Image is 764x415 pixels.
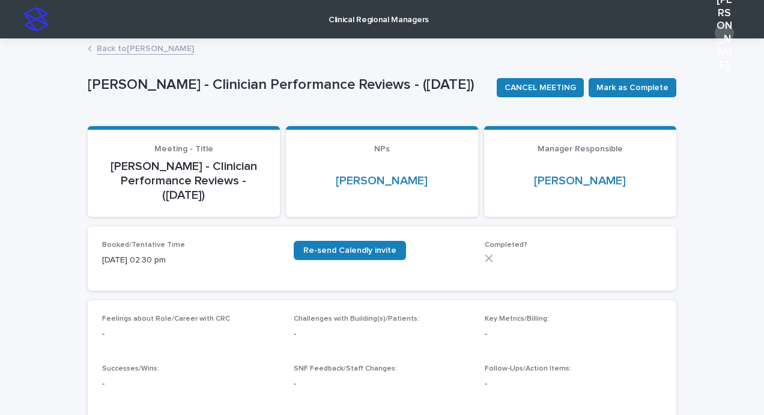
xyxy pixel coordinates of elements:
div: [PERSON_NAME] [715,23,734,43]
a: [PERSON_NAME] [336,174,428,188]
p: - [294,328,471,341]
p: [PERSON_NAME] - Clinician Performance Reviews - ([DATE]) [88,76,487,94]
span: Successes/Wins: [102,365,159,372]
p: - [485,378,662,390]
span: Mark as Complete [596,82,668,94]
span: Challenges with Building(s)/Patients: [294,315,419,323]
p: - [485,328,662,341]
span: NPs [374,145,390,153]
span: Re-send Calendly invite [303,246,396,255]
span: Feelings about Role/Career with CRC [102,315,230,323]
span: Follow-Ups/Action Items: [485,365,571,372]
button: Mark as Complete [589,78,676,97]
a: Back to[PERSON_NAME] [97,41,194,55]
p: [DATE] 02:30 pm [102,254,279,267]
span: Completed? [485,241,527,249]
span: SNF Feedback/Staff Changes: [294,365,397,372]
a: Re-send Calendly invite [294,241,406,260]
button: CANCEL MEETING [497,78,584,97]
p: - [102,328,279,341]
span: Manager Responsible [538,145,623,153]
img: stacker-logo-s-only.png [24,7,48,31]
span: Booked/Tentative Time [102,241,185,249]
p: [PERSON_NAME] - Clinician Performance Reviews - ([DATE]) [102,159,265,202]
span: Key Metrics/Billing: [485,315,549,323]
p: - [294,378,471,390]
span: CANCEL MEETING [505,82,576,94]
span: Meeting - Title [154,145,213,153]
a: [PERSON_NAME] [534,174,626,188]
p: - [102,378,279,390]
